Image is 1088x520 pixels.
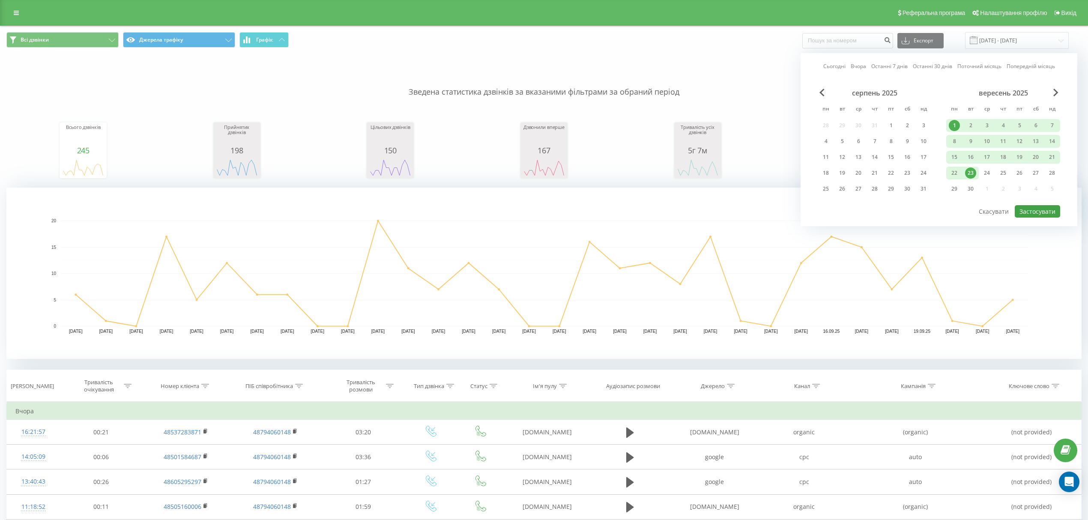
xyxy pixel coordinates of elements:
div: 16:21:57 [15,424,51,440]
div: Цільових дзвінків [369,125,412,146]
span: Вихід [1061,9,1076,16]
div: 23 [965,167,976,179]
td: [DOMAIN_NAME] [504,469,590,494]
div: [PERSON_NAME] [11,383,54,390]
text: 0 [54,324,56,329]
text: [DATE] [341,329,355,334]
div: 7 [869,136,880,147]
span: Графік [256,37,273,43]
div: 1 [949,120,960,131]
div: сб 2 серп 2025 р. [899,119,915,132]
td: (not provided) [982,420,1081,445]
abbr: понеділок [819,103,832,116]
abbr: субота [901,103,914,116]
div: Джерело [701,383,725,390]
text: [DATE] [462,329,475,334]
div: сб 13 вер 2025 р. [1028,135,1044,148]
div: ср 17 вер 2025 р. [979,151,995,164]
div: 2 [902,120,913,131]
abbr: середа [980,103,993,116]
div: сб 30 серп 2025 р. [899,182,915,195]
abbr: понеділок [948,103,961,116]
div: 11:18:52 [15,499,51,515]
td: auto [849,469,982,494]
input: Пошук за номером [802,33,893,48]
div: нд 7 вер 2025 р. [1044,119,1060,132]
text: [DATE] [855,329,869,334]
td: (not provided) [982,445,1081,469]
div: 12 [1014,136,1025,147]
a: Вчора [851,62,866,70]
text: [DATE] [885,329,899,334]
text: [DATE] [613,329,627,334]
text: [DATE] [432,329,445,334]
div: Дзвонили вперше [523,125,565,146]
div: 15 [949,152,960,163]
td: google [670,469,759,494]
td: auto [849,445,982,469]
div: 13 [1030,136,1041,147]
a: Останні 7 днів [871,62,908,70]
div: 4 [820,136,831,147]
div: 19 [837,167,848,179]
div: 30 [902,183,913,194]
div: 3 [981,120,992,131]
text: 16.09.25 [823,329,840,334]
span: Налаштування профілю [980,9,1047,16]
div: пн 4 серп 2025 р. [818,135,834,148]
abbr: четвер [868,103,881,116]
text: [DATE] [220,329,234,334]
div: пт 15 серп 2025 р. [883,151,899,164]
text: [DATE] [976,329,989,334]
td: google [670,445,759,469]
div: 16 [902,152,913,163]
td: 01:27 [322,469,405,494]
div: Кампанія [901,383,926,390]
div: ср 6 серп 2025 р. [850,135,867,148]
div: Всього дзвінків [62,125,105,146]
div: 29 [885,183,897,194]
div: 28 [1046,167,1058,179]
div: пн 25 серп 2025 р. [818,182,834,195]
text: [DATE] [643,329,657,334]
svg: A chart. [369,155,412,180]
div: 27 [853,183,864,194]
abbr: неділя [1046,103,1058,116]
td: Вчора [7,403,1082,420]
div: 19 [1014,152,1025,163]
div: 4 [998,120,1009,131]
td: 00:21 [60,420,143,445]
div: 12 [837,152,848,163]
div: вересень 2025 [946,89,1060,97]
text: [DATE] [522,329,536,334]
text: [DATE] [945,329,959,334]
td: [DOMAIN_NAME] [504,445,590,469]
div: пт 29 серп 2025 р. [883,182,899,195]
text: [DATE] [764,329,778,334]
span: Реферальна програма [903,9,965,16]
div: пн 8 вер 2025 р. [946,135,962,148]
button: Скасувати [974,205,1013,218]
div: Номер клієнта [161,383,199,390]
div: 198 [215,146,258,155]
div: чт 7 серп 2025 р. [867,135,883,148]
span: Всі дзвінки [21,36,49,43]
div: пн 1 вер 2025 р. [946,119,962,132]
p: Зведена статистика дзвінків за вказаними фільтрами за обраний період [6,69,1082,98]
div: вт 30 вер 2025 р. [962,182,979,195]
div: пт 22 серп 2025 р. [883,167,899,179]
abbr: неділя [917,103,930,116]
button: Графік [239,32,289,48]
div: чт 18 вер 2025 р. [995,151,1011,164]
a: 48537283871 [164,428,201,436]
div: 26 [837,183,848,194]
a: 48794060148 [253,502,291,511]
div: 30 [965,183,976,194]
div: вт 23 вер 2025 р. [962,167,979,179]
td: 03:36 [322,445,405,469]
text: 10 [51,271,57,276]
div: A chart. [523,155,565,180]
div: 26 [1014,167,1025,179]
td: 03:20 [322,420,405,445]
div: нд 3 серп 2025 р. [915,119,932,132]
